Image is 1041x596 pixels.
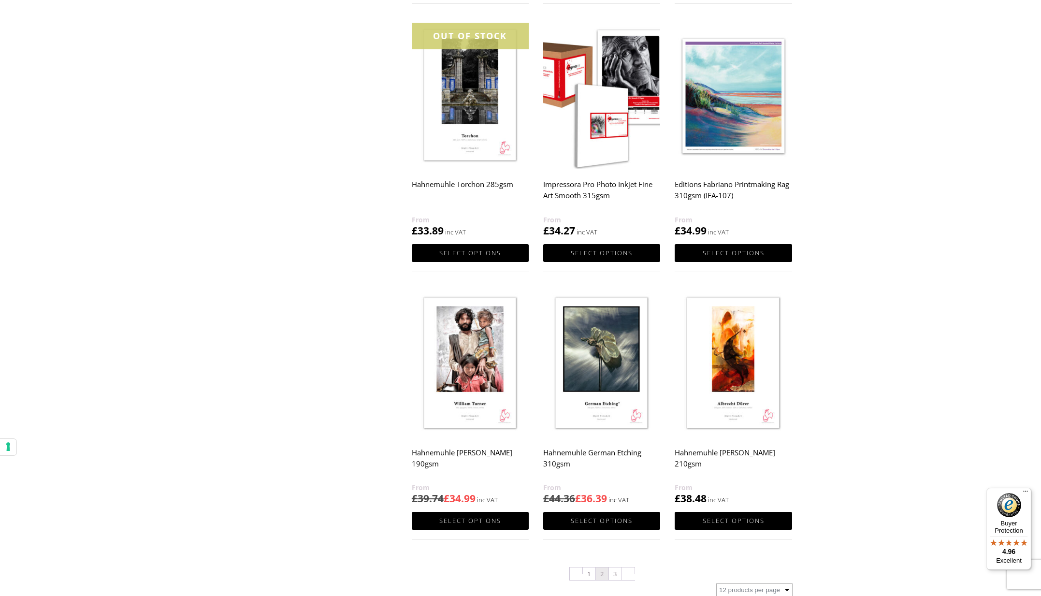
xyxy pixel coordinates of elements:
[444,492,476,505] bdi: 34.99
[412,443,529,482] h2: Hahnemuhle [PERSON_NAME] 190gsm
[543,291,660,506] a: Hahnemuhle German Etching 310gsm £44.36£36.39
[675,291,792,437] img: Hahnemuhle Albrecht Durer 210gsm
[412,291,529,506] a: Hahnemuhle [PERSON_NAME] 190gsm £39.74£34.99
[543,512,660,530] a: Select options for “Hahnemuhle German Etching 310gsm”
[543,23,660,169] img: Impressora Pro Photo Inkjet Fine Art Smooth 315gsm
[675,23,792,238] a: Editions Fabriano Printmaking Rag 310gsm (IFA-107) £34.99
[412,244,529,262] a: Select options for “Hahnemuhle Torchon 285gsm”
[543,244,660,262] a: Select options for “Impressora Pro Photo Inkjet Fine Art Smooth 315gsm”
[675,224,707,237] bdi: 34.99
[675,224,680,237] span: £
[412,492,444,505] bdi: 39.74
[412,291,529,437] img: Hahnemuhle William Turner 190gsm
[675,244,792,262] a: Select options for “Editions Fabriano Printmaking Rag 310gsm (IFA-107)”
[986,488,1031,570] button: Trusted Shops TrustmarkBuyer Protection4.96Excellent
[543,224,549,237] span: £
[543,224,575,237] bdi: 34.27
[675,175,792,214] h2: Editions Fabriano Printmaking Rag 310gsm (IFA-107)
[543,492,575,505] bdi: 44.36
[997,493,1021,517] img: Trusted Shops Trustmark
[412,512,529,530] a: Select options for “Hahnemuhle William Turner 190gsm”
[675,291,792,506] a: Hahnemuhle [PERSON_NAME] 210gsm £38.48
[412,224,444,237] bdi: 33.89
[986,557,1031,565] p: Excellent
[543,443,660,482] h2: Hahnemuhle German Etching 310gsm
[412,23,529,49] div: OUT OF STOCK
[596,567,608,580] span: Page 2
[412,567,793,583] nav: Product Pagination
[412,23,529,238] a: OUT OF STOCK Hahnemuhle Torchon 285gsm £33.89
[412,224,418,237] span: £
[675,23,792,169] img: Editions Fabriano Printmaking Rag 310gsm (IFA-107)
[675,492,680,505] span: £
[412,23,529,169] img: Hahnemuhle Torchon 285gsm
[444,492,449,505] span: £
[675,512,792,530] a: Select options for “Hahnemuhle Albrecht Durer 210gsm”
[543,23,660,238] a: Impressora Pro Photo Inkjet Fine Art Smooth 315gsm £34.27
[583,567,595,580] a: Page 1
[543,175,660,214] h2: Impressora Pro Photo Inkjet Fine Art Smooth 315gsm
[609,567,622,580] a: Page 3
[1002,548,1015,555] span: 4.96
[986,520,1031,534] p: Buyer Protection
[575,492,581,505] span: £
[675,492,707,505] bdi: 38.48
[575,492,607,505] bdi: 36.39
[412,175,529,214] h2: Hahnemuhle Torchon 285gsm
[543,492,549,505] span: £
[1020,488,1031,499] button: Menu
[543,291,660,437] img: Hahnemuhle German Etching 310gsm
[675,443,792,482] h2: Hahnemuhle [PERSON_NAME] 210gsm
[412,492,418,505] span: £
